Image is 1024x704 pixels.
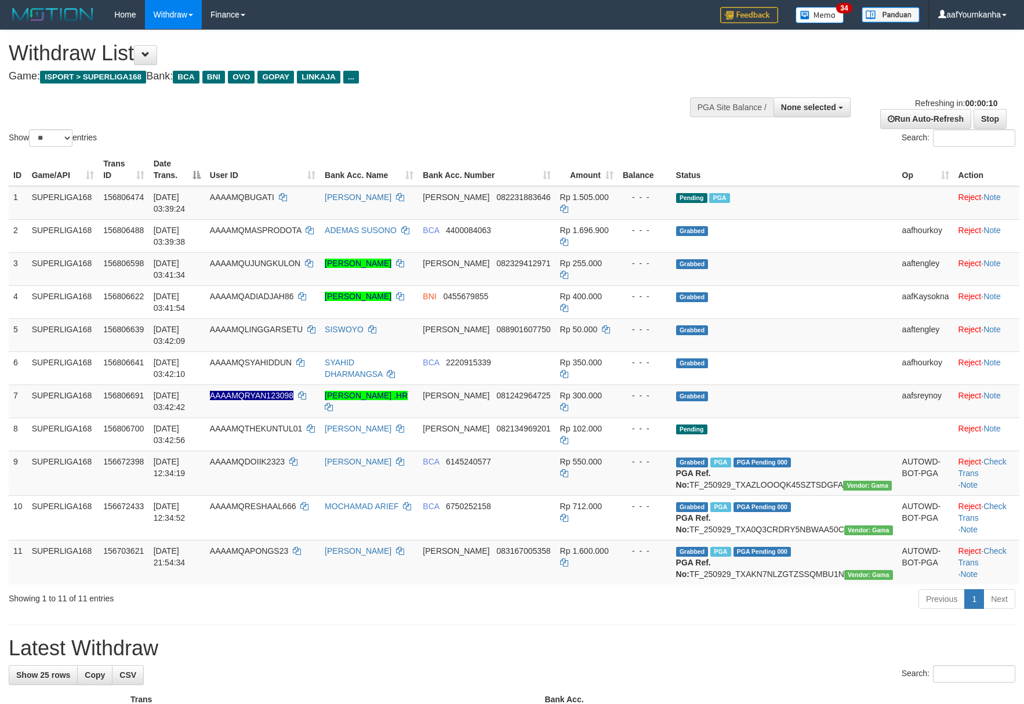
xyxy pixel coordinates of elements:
[676,193,707,203] span: Pending
[9,252,27,285] td: 3
[9,219,27,252] td: 2
[103,546,144,556] span: 156703621
[983,193,1001,202] a: Note
[210,325,303,334] span: AAAAMQLINGGARSETU
[9,540,27,585] td: 11
[103,358,144,367] span: 156806641
[496,391,550,400] span: Copy 081242964725 to clipboard
[210,193,274,202] span: AAAAMQBUGATI
[983,391,1001,400] a: Note
[676,513,711,534] b: PGA Ref. No:
[496,325,550,334] span: Copy 088901607750 to clipboard
[954,186,1019,220] td: ·
[228,71,255,84] span: OVO
[960,525,978,534] a: Note
[119,670,136,680] span: CSV
[836,3,852,13] span: 34
[210,391,293,400] span: Nama rekening ada tanda titik/strip, harap diedit
[325,457,391,466] a: [PERSON_NAME]
[671,153,898,186] th: Status
[844,570,893,580] span: Vendor URL: https://trx31.1velocity.biz
[202,71,225,84] span: BNI
[149,153,205,186] th: Date Trans.: activate to sort column descending
[898,540,954,585] td: AUTOWD-BOT-PGA
[423,546,489,556] span: [PERSON_NAME]
[898,219,954,252] td: aafhourkoy
[154,325,186,346] span: [DATE] 03:42:09
[958,546,1007,567] a: Check Trans
[154,546,186,567] span: [DATE] 21:54:34
[16,670,70,680] span: Show 25 rows
[27,495,99,540] td: SUPERLIGA168
[623,456,667,467] div: - - -
[103,502,144,511] span: 156672433
[27,540,99,585] td: SUPERLIGA168
[671,451,898,495] td: TF_250929_TXAZLOOOQK45SZTSDGFA
[154,457,186,478] span: [DATE] 12:34:19
[676,226,709,236] span: Grabbed
[915,99,997,108] span: Refreshing in:
[77,665,112,685] a: Copy
[423,193,489,202] span: [PERSON_NAME]
[954,285,1019,318] td: ·
[99,153,149,186] th: Trans ID: activate to sort column ascending
[423,259,489,268] span: [PERSON_NAME]
[423,424,489,433] span: [PERSON_NAME]
[983,292,1001,301] a: Note
[954,384,1019,418] td: ·
[676,458,709,467] span: Grabbed
[555,153,618,186] th: Amount: activate to sort column ascending
[27,252,99,285] td: SUPERLIGA168
[27,418,99,451] td: SUPERLIGA168
[898,451,954,495] td: AUTOWD-BOT-PGA
[27,318,99,351] td: SUPERLIGA168
[27,351,99,384] td: SUPERLIGA168
[623,357,667,368] div: - - -
[9,129,97,147] label: Show entries
[325,546,391,556] a: [PERSON_NAME]
[205,153,320,186] th: User ID: activate to sort column ascending
[40,71,146,84] span: ISPORT > SUPERLIGA168
[325,358,383,379] a: SYAHID DHARMANGSA
[958,358,982,367] a: Reject
[623,191,667,203] div: - - -
[676,469,711,489] b: PGA Ref. No:
[257,71,294,84] span: GOPAY
[623,390,667,401] div: - - -
[9,637,1015,660] h1: Latest Withdraw
[958,193,982,202] a: Reject
[983,358,1001,367] a: Note
[958,259,982,268] a: Reject
[710,502,731,512] span: Marked by aafsoycanthlai
[958,292,982,301] a: Reject
[112,665,144,685] a: CSV
[103,424,144,433] span: 156806700
[154,292,186,313] span: [DATE] 03:41:54
[103,391,144,400] span: 156806691
[974,109,1007,129] a: Stop
[9,285,27,318] td: 4
[9,153,27,186] th: ID
[103,457,144,466] span: 156672398
[27,451,99,495] td: SUPERLIGA168
[676,325,709,335] span: Grabbed
[954,219,1019,252] td: ·
[325,259,391,268] a: [PERSON_NAME]
[560,424,602,433] span: Rp 102.000
[446,358,491,367] span: Copy 2220915339 to clipboard
[154,424,186,445] span: [DATE] 03:42:56
[709,193,729,203] span: Marked by aafandaneth
[958,226,982,235] a: Reject
[676,391,709,401] span: Grabbed
[27,153,99,186] th: Game/API: activate to sort column ascending
[733,502,791,512] span: PGA Pending
[103,259,144,268] span: 156806598
[325,193,391,202] a: [PERSON_NAME]
[898,384,954,418] td: aafsreynoy
[902,129,1015,147] label: Search:
[560,226,609,235] span: Rp 1.696.900
[676,424,707,434] span: Pending
[154,391,186,412] span: [DATE] 03:42:42
[623,423,667,434] div: - - -
[210,424,302,433] span: AAAAMQTHEKUNTUL01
